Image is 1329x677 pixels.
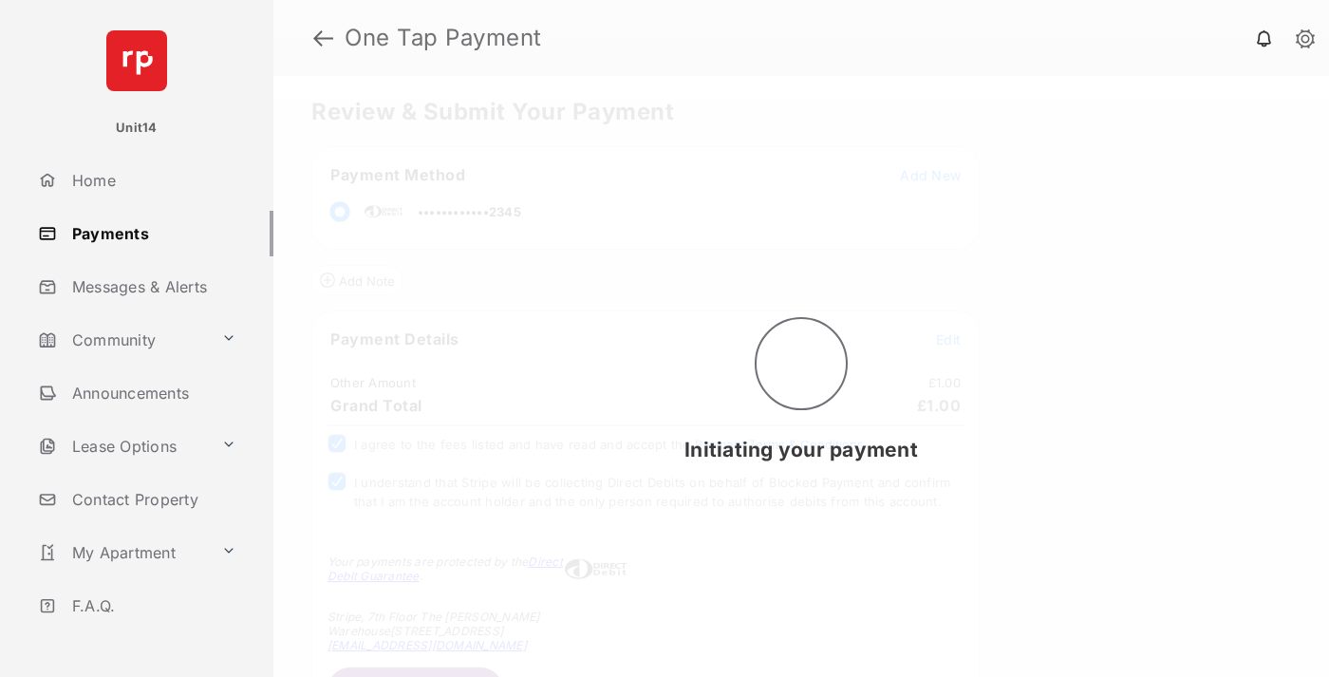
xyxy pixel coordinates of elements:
[30,583,273,629] a: F.A.Q.
[30,317,214,363] a: Community
[30,158,273,203] a: Home
[30,264,273,310] a: Messages & Alerts
[345,27,542,49] strong: One Tap Payment
[30,370,273,416] a: Announcements
[30,530,214,575] a: My Apartment
[30,211,273,256] a: Payments
[116,119,158,138] p: Unit14
[106,30,167,91] img: svg+xml;base64,PHN2ZyB4bWxucz0iaHR0cDovL3d3dy53My5vcmcvMjAwMC9zdmciIHdpZHRoPSI2NCIgaGVpZ2h0PSI2NC...
[684,438,918,461] span: Initiating your payment
[30,477,273,522] a: Contact Property
[30,423,214,469] a: Lease Options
